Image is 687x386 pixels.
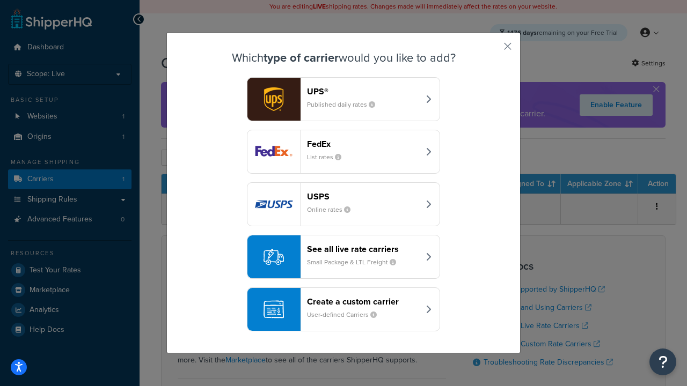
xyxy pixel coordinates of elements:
img: icon-carrier-custom-c93b8a24.svg [264,299,284,320]
button: usps logoUSPSOnline rates [247,182,440,226]
img: fedEx logo [247,130,300,173]
button: Open Resource Center [649,348,676,375]
header: USPS [307,191,419,202]
h3: Which would you like to add? [194,51,493,64]
header: UPS® [307,86,419,96]
button: fedEx logoFedExList rates [247,130,440,174]
button: ups logoUPS®Published daily rates [247,77,440,121]
small: Online rates [307,205,359,214]
small: List rates [307,152,350,162]
header: FedEx [307,139,419,149]
header: Create a custom carrier [307,296,419,307]
strong: type of carrier [264,49,339,66]
button: See all live rate carriersSmall Package & LTL Freight [247,235,440,279]
header: See all live rate carriers [307,244,419,254]
button: Create a custom carrierUser-defined Carriers [247,287,440,331]
small: Published daily rates [307,100,384,109]
img: usps logo [247,183,300,226]
small: User-defined Carriers [307,310,385,320]
small: Small Package & LTL Freight [307,257,405,267]
img: ups logo [247,78,300,121]
img: icon-carrier-liverate-becf4550.svg [264,247,284,267]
